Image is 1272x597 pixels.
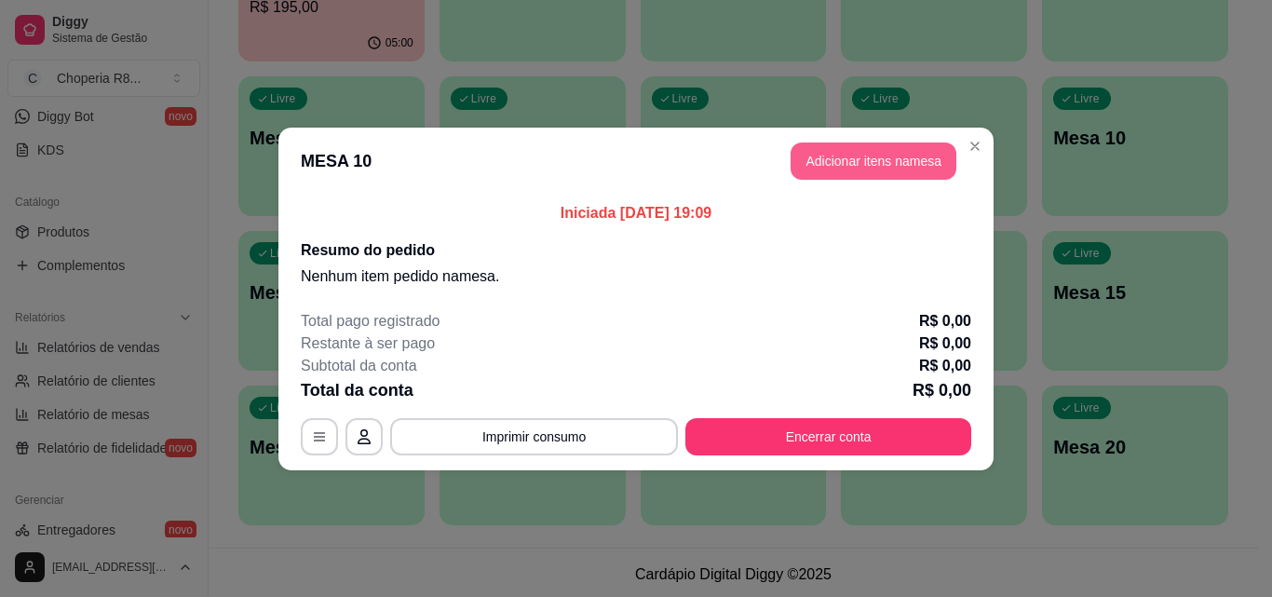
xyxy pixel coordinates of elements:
button: Adicionar itens namesa [791,142,956,180]
p: Restante à ser pago [301,332,435,355]
p: Nenhum item pedido na mesa . [301,265,971,288]
p: R$ 0,00 [913,377,971,403]
p: Total pago registrado [301,310,440,332]
button: Imprimir consumo [390,418,678,455]
p: R$ 0,00 [919,332,971,355]
h2: Resumo do pedido [301,239,971,262]
p: Subtotal da conta [301,355,417,377]
header: MESA 10 [278,128,994,195]
p: Total da conta [301,377,413,403]
button: Close [960,131,990,161]
p: R$ 0,00 [919,310,971,332]
p: R$ 0,00 [919,355,971,377]
p: Iniciada [DATE] 19:09 [301,202,971,224]
button: Encerrar conta [685,418,971,455]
